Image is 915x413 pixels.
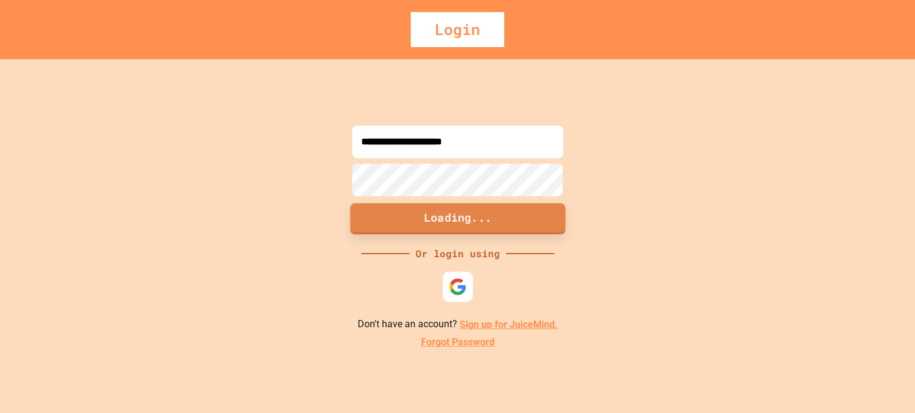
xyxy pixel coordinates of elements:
a: Sign up for JuiceMind. [460,319,558,330]
p: Don't have an account? [358,317,558,332]
a: Forgot Password [421,335,495,350]
div: Login [411,12,504,47]
img: google-icon.svg [449,278,467,296]
button: Loading... [350,203,565,235]
div: Or login using [410,246,506,261]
